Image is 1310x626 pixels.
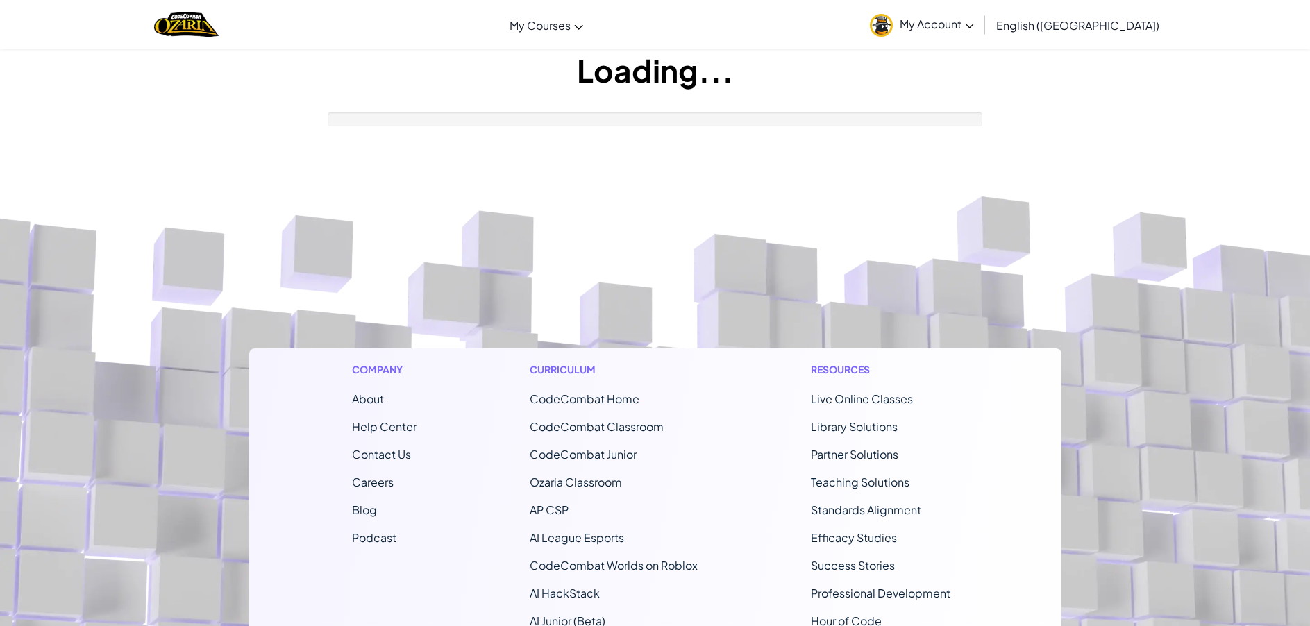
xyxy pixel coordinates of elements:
[352,362,417,377] h1: Company
[811,475,909,489] a: Teaching Solutions
[996,18,1159,33] span: English ([GEOGRAPHIC_DATA])
[989,6,1166,44] a: English ([GEOGRAPHIC_DATA])
[530,362,698,377] h1: Curriculum
[811,558,895,573] a: Success Stories
[352,391,384,406] a: About
[352,447,411,462] span: Contact Us
[811,530,897,545] a: Efficacy Studies
[154,10,219,39] img: Home
[503,6,590,44] a: My Courses
[352,475,394,489] a: Careers
[530,586,600,600] a: AI HackStack
[870,14,893,37] img: avatar
[352,502,377,517] a: Blog
[811,502,921,517] a: Standards Alignment
[530,475,622,489] a: Ozaria Classroom
[352,419,417,434] a: Help Center
[811,391,913,406] a: Live Online Classes
[510,18,571,33] span: My Courses
[530,558,698,573] a: CodeCombat Worlds on Roblox
[530,530,624,545] a: AI League Esports
[530,419,664,434] a: CodeCombat Classroom
[530,502,569,517] a: AP CSP
[811,419,898,434] a: Library Solutions
[530,391,639,406] span: CodeCombat Home
[863,3,981,46] a: My Account
[900,17,974,31] span: My Account
[154,10,219,39] a: Ozaria by CodeCombat logo
[352,530,396,545] a: Podcast
[811,586,950,600] a: Professional Development
[530,447,637,462] a: CodeCombat Junior
[811,447,898,462] a: Partner Solutions
[811,362,959,377] h1: Resources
